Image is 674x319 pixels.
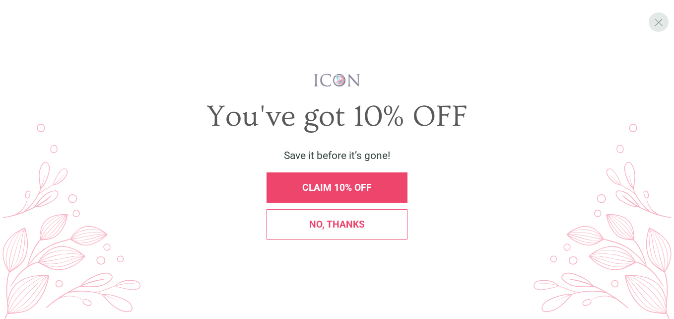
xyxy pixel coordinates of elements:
span: No, thanks [309,219,365,230]
img: iconwallstickersl_1754656298800.png [313,73,362,87]
span: CLAIM 10% OFF [302,182,372,193]
span: You've got 10% OFF [206,99,468,134]
span: Save it before it’s gone! [284,150,390,161]
span: X [654,15,663,28]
